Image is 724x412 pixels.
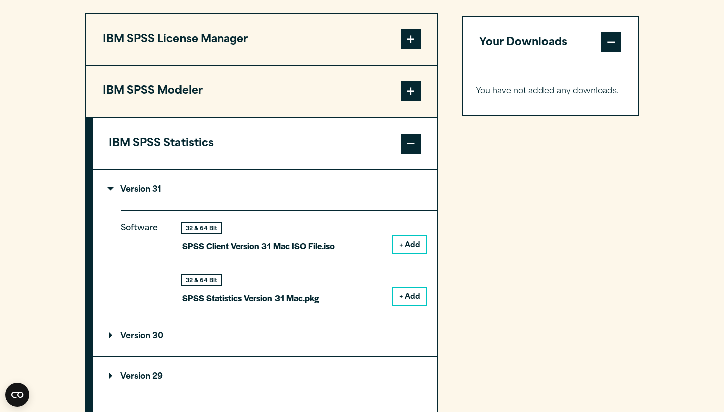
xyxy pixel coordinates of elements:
p: You have not added any downloads. [476,85,625,99]
p: Version 31 [109,186,161,194]
summary: Version 30 [93,316,437,356]
button: Your Downloads [463,17,638,68]
div: 32 & 64 Bit [182,275,221,285]
button: IBM SPSS Modeler [86,66,437,117]
button: IBM SPSS License Manager [86,14,437,65]
p: Software [121,221,166,297]
button: Open CMP widget [5,383,29,407]
p: SPSS Client Version 31 Mac ISO File.iso [182,239,335,253]
summary: Version 31 [93,170,437,210]
button: IBM SPSS Statistics [93,118,437,169]
div: Your Downloads [463,68,638,116]
div: 32 & 64 Bit [182,223,221,233]
button: + Add [393,236,426,253]
p: SPSS Statistics Version 31 Mac.pkg [182,291,319,305]
p: Version 30 [109,332,163,340]
button: + Add [393,288,426,305]
p: Version 29 [109,373,163,381]
summary: Version 29 [93,357,437,397]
